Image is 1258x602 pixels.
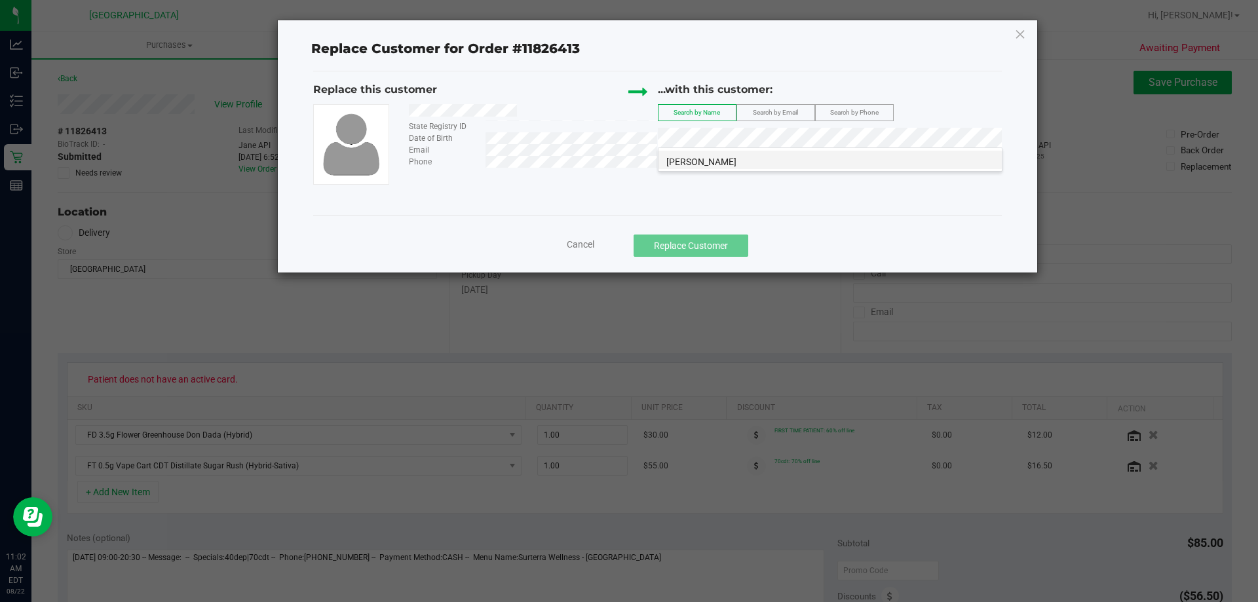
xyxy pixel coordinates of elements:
span: Search by Name [674,109,720,116]
iframe: Resource center [13,497,52,536]
span: Search by Phone [830,109,879,116]
div: State Registry ID [399,121,485,132]
img: user-icon.png [316,110,386,179]
div: Email [399,144,485,156]
span: ...with this customer: [658,83,772,96]
span: Search by Email [753,109,798,116]
span: Cancel [567,239,594,250]
span: Replace Customer for Order #11826413 [303,38,588,60]
div: Date of Birth [399,132,485,144]
div: Phone [399,156,485,168]
button: Replace Customer [634,235,748,257]
span: Replace this customer [313,83,437,96]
